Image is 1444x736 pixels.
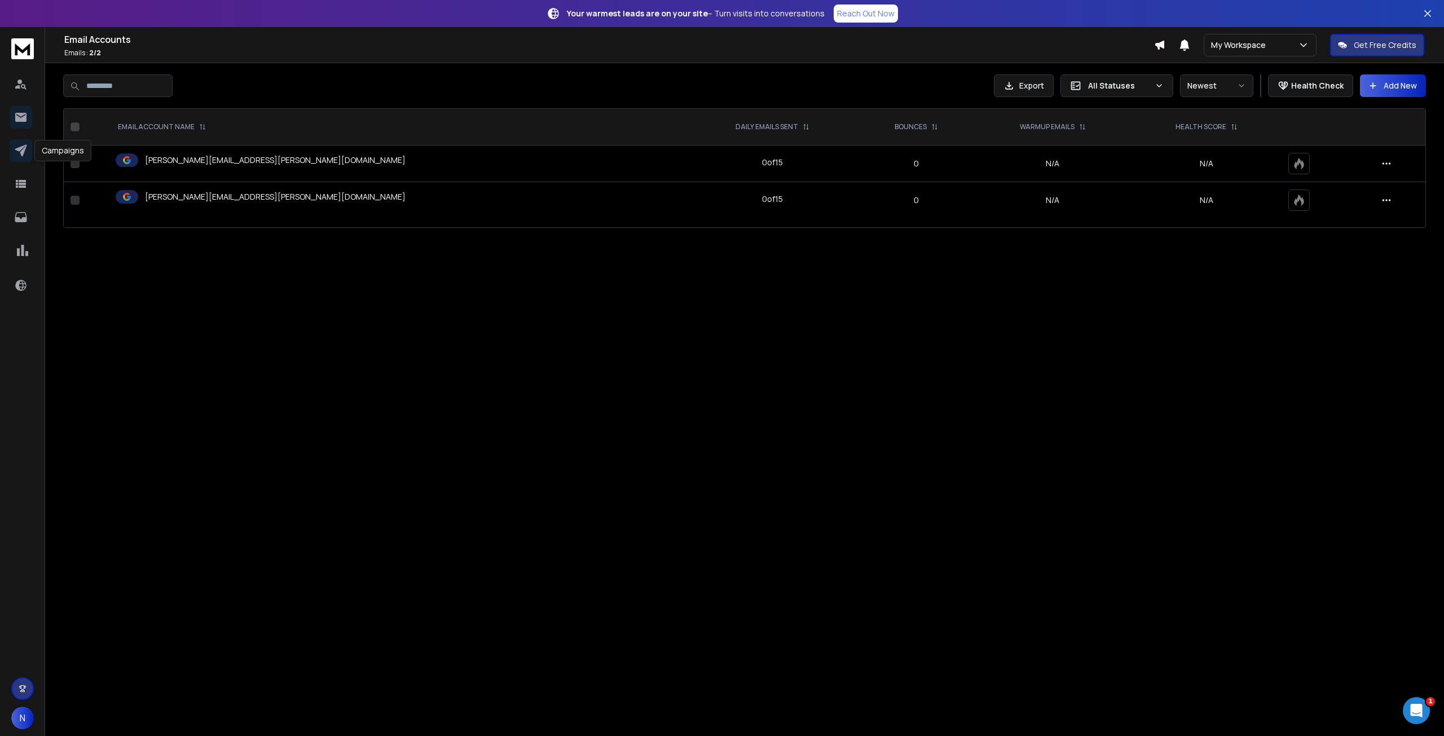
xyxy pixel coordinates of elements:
p: WARMUP EMAILS [1020,122,1075,131]
a: Reach Out Now [834,5,898,23]
p: BOUNCES [895,122,927,131]
button: Add New [1360,74,1426,97]
h1: Email Accounts [64,33,1154,46]
td: N/A [974,146,1131,182]
p: DAILY EMAILS SENT [736,122,798,131]
p: Reach Out Now [837,8,895,19]
iframe: Intercom live chat [1403,697,1430,724]
button: N [11,707,34,729]
div: 0 of 15 [762,193,783,205]
button: Health Check [1268,74,1353,97]
div: 0 of 15 [762,157,783,168]
strong: Your warmest leads are on your site [567,8,708,19]
p: HEALTH SCORE [1176,122,1226,131]
span: 2 / 2 [89,48,101,58]
p: Emails : [64,49,1154,58]
button: Export [994,74,1054,97]
p: [PERSON_NAME][EMAIL_ADDRESS][PERSON_NAME][DOMAIN_NAME] [145,155,406,166]
p: Health Check [1291,80,1344,91]
div: EMAIL ACCOUNT NAME [118,122,206,131]
button: Get Free Credits [1330,34,1424,56]
p: [PERSON_NAME][EMAIL_ADDRESS][PERSON_NAME][DOMAIN_NAME] [145,191,406,202]
p: 0 [865,158,967,169]
button: Newest [1180,74,1253,97]
td: N/A [974,182,1131,219]
p: My Workspace [1211,39,1270,51]
span: 1 [1426,697,1435,706]
p: – Turn visits into conversations [567,8,825,19]
p: N/A [1138,158,1275,169]
p: All Statuses [1088,80,1150,91]
p: 0 [865,195,967,206]
img: logo [11,38,34,59]
div: Campaigns [34,140,91,161]
p: Get Free Credits [1354,39,1416,51]
p: N/A [1138,195,1275,206]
